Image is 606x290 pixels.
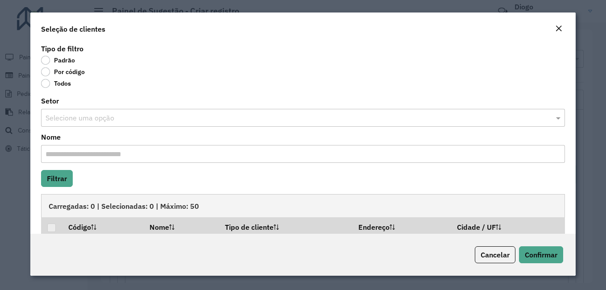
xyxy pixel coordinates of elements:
label: Nome [41,132,61,142]
th: Tipo de cliente [219,217,353,236]
span: Confirmar [525,250,557,259]
th: Nome [144,217,219,236]
h4: Seleção de clientes [41,24,105,34]
button: Filtrar [41,170,73,187]
em: Fechar [555,25,562,32]
label: Por código [41,67,85,76]
label: Todos [41,79,71,88]
button: Confirmar [519,246,563,263]
th: Código [62,217,143,236]
label: Tipo de filtro [41,43,83,54]
button: Close [552,23,565,35]
th: Endereço [353,217,451,236]
label: Padrão [41,56,75,65]
span: Cancelar [481,250,510,259]
label: Setor [41,95,59,106]
th: Cidade / UF [451,217,564,236]
button: Cancelar [475,246,515,263]
div: Carregadas: 0 | Selecionadas: 0 | Máximo: 50 [41,194,565,217]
